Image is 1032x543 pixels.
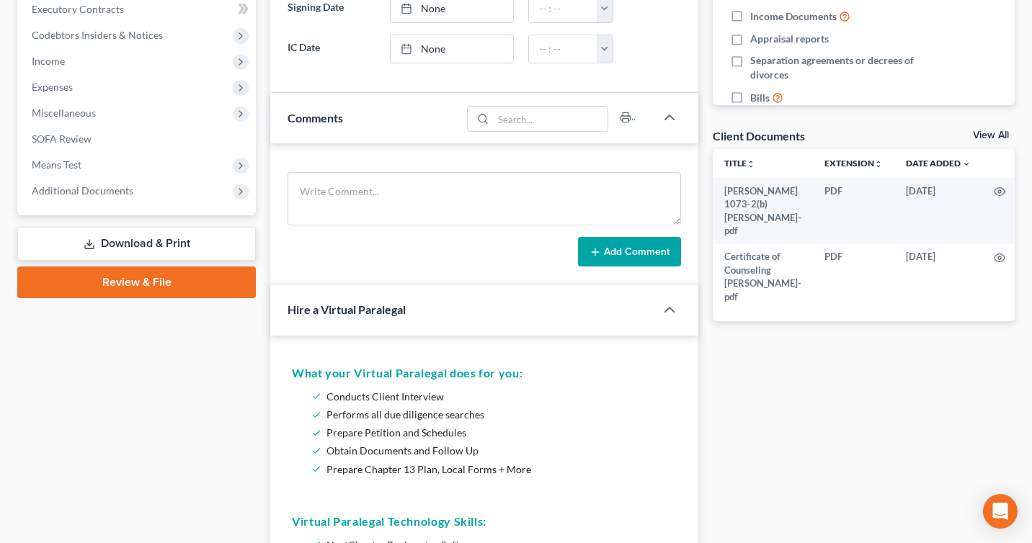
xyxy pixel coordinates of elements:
span: Hire a Virtual Paralegal [288,302,406,316]
label: IC Date [280,35,383,63]
span: Expenses [32,81,73,93]
td: [DATE] [894,178,982,244]
span: Codebtors Insiders & Notices [32,29,163,41]
a: View All [973,130,1009,140]
div: Open Intercom Messenger [983,494,1018,529]
a: Date Added expand_more [906,158,971,169]
h5: Virtual Paralegal Technology Skills: [292,513,677,530]
span: Miscellaneous [32,107,96,119]
h5: What your Virtual Paralegal does for you: [292,364,677,382]
div: Client Documents [713,128,805,143]
span: Comments [288,111,343,125]
span: Bills [750,91,770,105]
span: Separation agreements or decrees of divorces [750,53,927,82]
input: -- : -- [529,35,597,63]
td: [DATE] [894,244,982,310]
span: Additional Documents [32,184,133,197]
li: Conducts Client Interview [326,387,671,405]
i: expand_more [962,160,971,169]
li: Prepare Petition and Schedules [326,423,671,441]
a: Review & File [17,266,256,298]
td: Certificate of Counseling [PERSON_NAME]-pdf [713,244,813,310]
td: PDF [813,178,894,244]
td: PDF [813,244,894,310]
a: Titleunfold_more [724,158,755,169]
span: Income Documents [750,9,837,24]
a: Download & Print [17,227,256,261]
li: Prepare Chapter 13 Plan, Local Forms + More [326,460,671,478]
button: Add Comment [578,237,681,267]
a: Extensionunfold_more [824,158,883,169]
i: unfold_more [747,160,755,169]
span: Appraisal reports [750,32,829,46]
a: None [391,35,514,63]
span: SOFA Review [32,133,92,145]
td: [PERSON_NAME] 1073-2(b) [PERSON_NAME]-pdf [713,178,813,244]
span: Executory Contracts [32,3,124,15]
span: Means Test [32,158,81,171]
li: Performs all due diligence searches [326,405,671,423]
i: unfold_more [874,160,883,169]
input: Search... [494,107,608,131]
a: SOFA Review [20,126,256,152]
li: Obtain Documents and Follow Up [326,441,671,459]
span: Income [32,55,65,67]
